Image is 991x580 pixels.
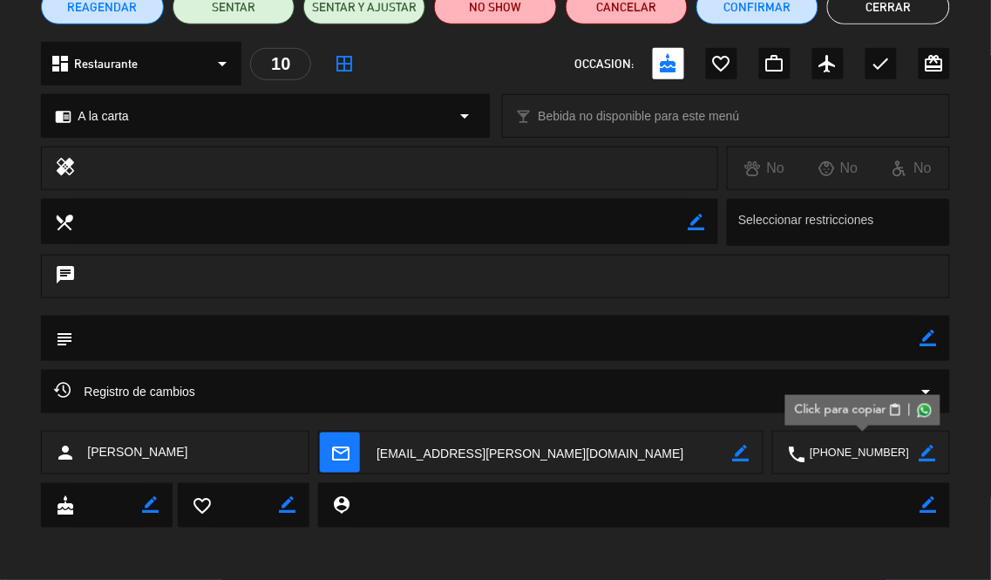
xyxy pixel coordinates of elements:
[802,157,875,180] div: No
[539,106,740,126] span: Bebida no disponible para este menú
[786,444,805,463] i: local_phone
[78,106,128,126] span: A la carta
[192,496,211,515] i: favorite_border
[55,442,76,463] i: person
[54,381,195,402] span: Registro de cambios
[875,157,948,180] div: No
[711,53,732,74] i: favorite_border
[142,497,159,514] i: border_color
[455,106,476,126] i: arrow_drop_down
[818,53,838,74] i: airplanemode_active
[50,53,71,74] i: dashboard
[871,53,892,74] i: check
[279,497,295,514] i: border_color
[334,53,355,74] i: border_all
[575,54,635,74] span: OCCASION:
[889,404,902,417] span: content_paste
[916,381,937,402] i: arrow_drop_down
[795,401,903,420] button: Click para copiarcontent_paste
[516,108,533,125] i: local_bar
[212,53,233,74] i: arrow_drop_down
[54,329,73,348] i: subject
[55,264,76,289] i: chat
[55,156,76,181] i: healing
[55,108,71,125] i: chrome_reader_mode
[908,401,912,420] span: |
[87,442,187,462] span: [PERSON_NAME]
[920,330,937,346] i: border_color
[920,445,936,461] i: border_color
[728,157,801,180] div: No
[764,53,785,74] i: work_outline
[330,443,350,462] i: mail_outline
[54,212,73,231] i: local_dining
[795,401,886,420] span: Click para copiar
[689,214,705,230] i: border_color
[733,445,750,461] i: border_color
[74,54,138,74] span: Restaurante
[658,53,679,74] i: cake
[331,495,350,515] i: person_pin
[55,496,74,515] i: cake
[920,497,937,514] i: border_color
[250,48,311,80] div: 10
[924,53,945,74] i: card_giftcard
